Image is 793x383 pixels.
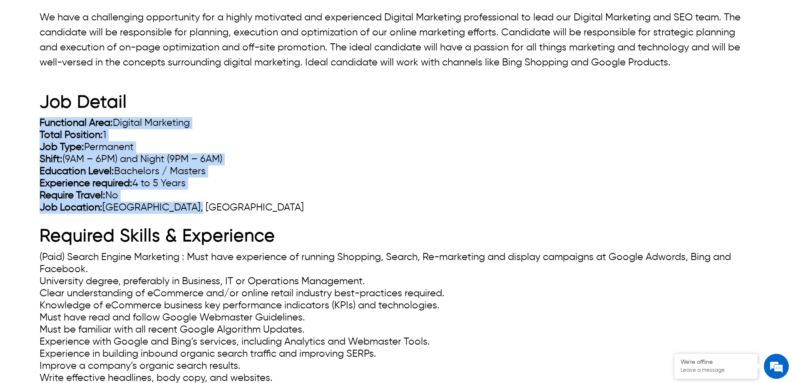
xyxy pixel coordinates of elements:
[40,166,114,176] strong: Education Level:
[137,4,157,24] div: Minimize live chat window
[4,228,159,257] textarea: Type your message and click 'Submit'
[40,202,753,214] li: [GEOGRAPHIC_DATA], [GEOGRAPHIC_DATA]
[40,275,753,288] li: University degree, preferably in Business, IT or Operations Management.
[40,178,753,190] li: 4 to 5 Years
[17,105,145,189] span: We are offline. Please leave us a message.
[40,288,753,300] li: Clear understanding of eCommerce and/or online retail industry best-practices required.
[40,142,84,152] strong: Job Type:
[40,324,753,336] li: Must be familiar with all recent Google Algorithm Updates.
[40,190,753,202] li: No
[40,153,753,165] li: (9AM – 6PM) and Night (9PM – 6AM)
[40,165,753,178] li: Bachelors / Masters
[40,130,103,140] strong: Total Position:
[40,251,753,275] li: (Paid) Search Engine Marketing : Must have experience of running Shopping, Search, Re-marketing a...
[43,47,140,58] div: Leave a message
[40,141,753,153] li: Permanent
[57,219,63,224] img: salesiqlogo_leal7QplfZFryJ6FIlVepeu7OftD7mt8q6exU6-34PB8prfIgodN67KcxXM9Y7JQ_.png
[65,218,106,224] em: Driven by SalesIQ
[40,178,132,188] strong: Experience required:
[40,129,753,141] li: 1
[40,336,753,348] li: Experience with Google and Bing’s services, including Analytics and Webmaster Tools.
[40,154,62,164] strong: Shift:
[40,190,105,200] strong: Require Travel:
[40,312,753,324] li: Must have read and follow Google Webmaster Guidelines.
[681,367,751,374] p: Leave a message
[40,203,102,213] strong: Job Location:
[40,348,753,360] li: Experience in building inbound organic search traffic and improving SERPs.
[40,10,753,70] p: We have a challenging opportunity for a highly motivated and experienced Digital Marketing profes...
[40,117,753,129] li: Digital Marketing
[681,359,751,366] div: We're offline
[40,92,753,117] h2: Job Detail
[40,226,753,251] h2: Required Skills & Experience
[40,360,753,372] li: Improve a company’s organic search results.
[40,300,753,312] li: Knowledge of eCommerce business key performance indicators (KPIs) and technologies.
[40,118,113,128] strong: Functional Area:
[14,50,35,55] img: logo_Zg8I0qSkbAqR2WFHt3p6CTuqpyXMFPubPcD2OT02zFN43Cy9FUNNG3NEPhM_Q1qe_.png
[122,257,151,268] em: Submit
